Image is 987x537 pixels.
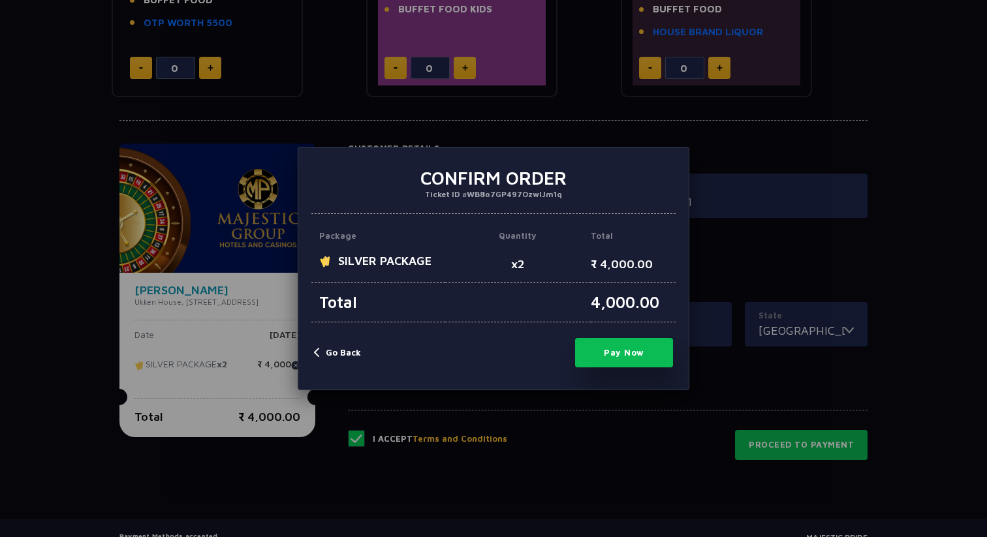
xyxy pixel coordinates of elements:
[311,282,445,322] p: Total
[591,282,676,322] p: 4,000.00
[314,346,361,360] button: Go Back
[591,254,676,282] p: ₹ 4,000.00
[575,338,673,367] button: Pay Now
[319,254,445,268] span: SILVER PACKAGE
[311,230,445,254] p: Package
[445,254,591,282] p: x2
[322,167,665,189] h3: Confirm Order
[445,230,591,254] p: Quantity
[319,254,333,268] img: ticket
[591,230,676,254] p: Total
[322,189,665,199] p: Ticket ID #WB8o7GP497OzwlJm1q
